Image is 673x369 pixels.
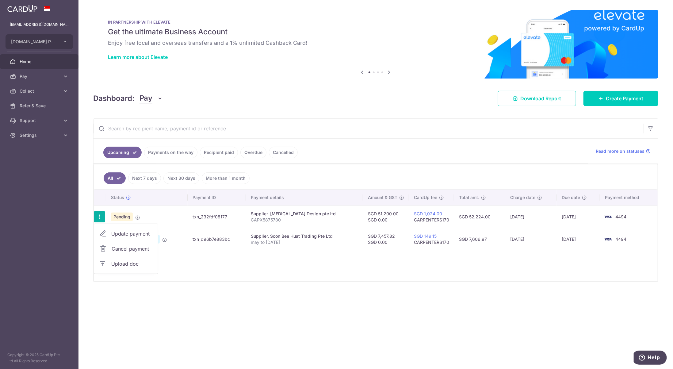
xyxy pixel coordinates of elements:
[7,5,37,12] img: CardUp
[251,233,358,239] div: Supplier. Soon Bee Huat Trading Pte Ltd
[246,190,363,206] th: Payment details
[363,206,409,228] td: SGD 51,200.00 SGD 0.00
[409,228,454,250] td: CARPENTERS170
[251,211,358,217] div: Supplier. [MEDICAL_DATA] Design pte ltd
[20,73,60,79] span: Pay
[602,213,614,221] img: Bank Card
[11,39,56,45] span: [DOMAIN_NAME] PTE. LTD.
[251,239,358,245] p: may to [DATE]
[108,39,644,47] h6: Enjoy free local and overseas transfers and a 1% unlimited Cashback Card!
[128,172,161,184] a: Next 7 days
[634,351,667,366] iframe: Opens a widget where you can find more information
[596,148,651,154] a: Read more on statuses
[104,172,126,184] a: All
[111,213,133,221] span: Pending
[602,236,614,243] img: Bank Card
[188,228,246,250] td: txn_d96b7e883bc
[596,148,644,154] span: Read more on statuses
[20,88,60,94] span: Collect
[6,34,73,49] button: [DOMAIN_NAME] PTE. LTD.
[200,147,238,158] a: Recipient paid
[94,224,158,274] ul: Pay
[10,21,69,28] p: [EMAIL_ADDRESS][DOMAIN_NAME]
[144,147,197,158] a: Payments on the way
[505,206,557,228] td: [DATE]
[615,214,626,219] span: 4494
[108,54,168,60] a: Learn more about Elevate
[188,190,246,206] th: Payment ID
[615,236,626,242] span: 4494
[140,93,152,104] span: Pay
[510,194,535,201] span: Charge date
[459,194,479,201] span: Total amt.
[409,206,454,228] td: CARPENTERS170
[111,194,124,201] span: Status
[562,194,580,201] span: Due date
[520,95,561,102] span: Download Report
[414,233,437,239] a: SGD 149.15
[108,27,644,37] h5: Get the ultimate Business Account
[600,190,658,206] th: Payment method
[93,10,658,79] img: Renovation banner
[20,117,60,124] span: Support
[269,147,298,158] a: Cancelled
[240,147,266,158] a: Overdue
[251,217,358,223] p: CAPX5875780
[368,194,397,201] span: Amount & GST
[93,93,135,104] h4: Dashboard:
[20,132,60,138] span: Settings
[557,228,600,250] td: [DATE]
[454,206,505,228] td: SGD 52,224.00
[606,95,643,102] span: Create Payment
[103,147,142,158] a: Upcoming
[94,119,643,138] input: Search by recipient name, payment id or reference
[414,211,442,216] a: SGD 1,024.00
[20,103,60,109] span: Refer & Save
[498,91,576,106] a: Download Report
[108,20,644,25] p: IN PARTNERSHIP WITH ELEVATE
[454,228,505,250] td: SGD 7,606.97
[163,172,199,184] a: Next 30 days
[505,228,557,250] td: [DATE]
[188,206,246,228] td: txn_232fdf08177
[20,59,60,65] span: Home
[583,91,658,106] a: Create Payment
[140,93,163,104] button: Pay
[557,206,600,228] td: [DATE]
[414,194,437,201] span: CardUp fee
[202,172,250,184] a: More than 1 month
[363,228,409,250] td: SGD 7,457.82 SGD 0.00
